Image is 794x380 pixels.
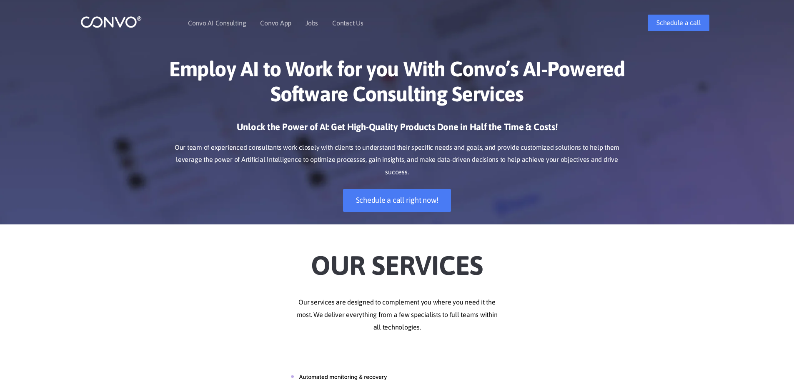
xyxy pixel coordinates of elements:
[188,20,246,26] a: Convo AI Consulting
[260,20,291,26] a: Convo App
[166,237,629,284] h2: Our Services
[332,20,363,26] a: Contact Us
[343,189,451,212] a: Schedule a call right now!
[166,141,629,179] p: Our team of experienced consultants work closely with clients to understand their specific needs ...
[166,121,629,139] h3: Unlock the Power of AI: Get High-Quality Products Done in Half the Time & Costs!
[166,296,629,334] p: Our services are designed to complement you where you need it the most. We deliver everything fro...
[80,15,142,28] img: logo_1.png
[648,15,709,31] a: Schedule a call
[306,20,318,26] a: Jobs
[166,56,629,113] h1: Employ AI to Work for you With Convo’s AI-Powered Software Consulting Services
